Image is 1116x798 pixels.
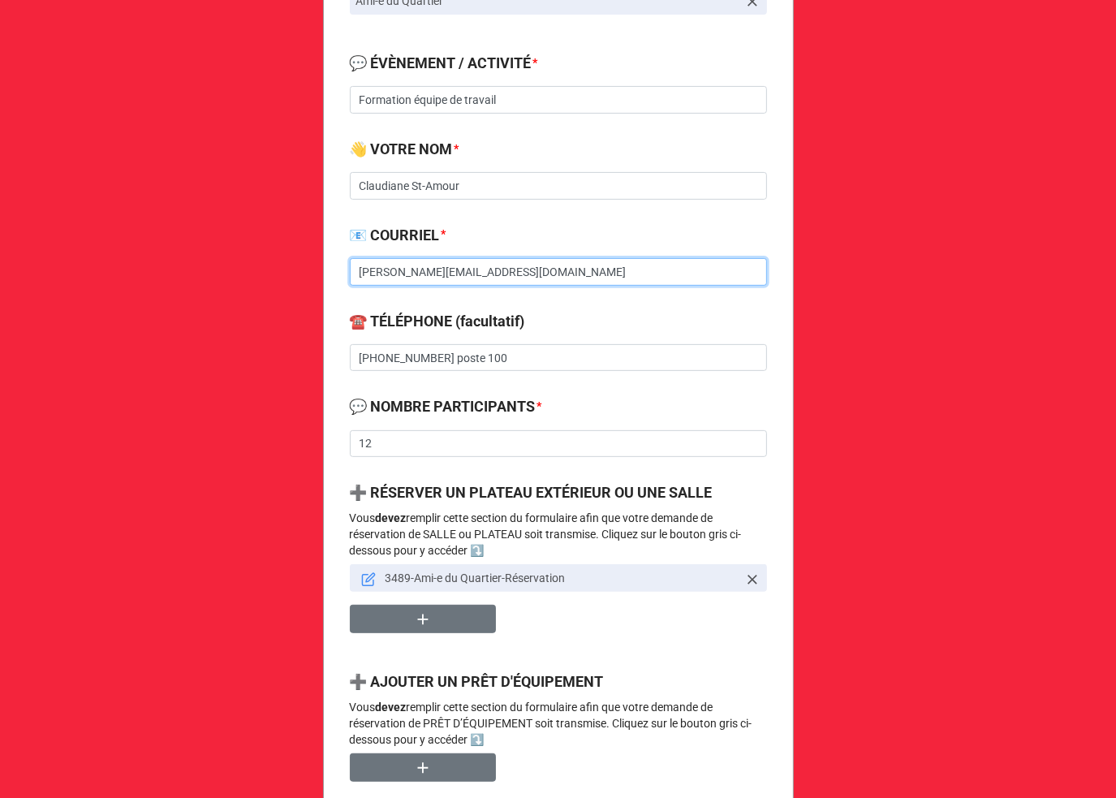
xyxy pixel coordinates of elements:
label: 💬 NOMBRE PARTICIPANTS [350,395,536,418]
strong: devez [376,511,407,524]
label: ➕ AJOUTER UN PRÊT D'ÉQUIPEMENT [350,671,604,693]
strong: devez [376,701,407,714]
label: ☎️ TÉLÉPHONE (facultatif) [350,310,525,333]
label: ➕ RÉSERVER UN PLATEAU EXTÉRIEUR OU UNE SALLE [350,481,713,504]
p: 3489-Ami-e du Quartier-Réservation [386,570,738,586]
label: 💬 ÉVÈNEMENT / ACTIVITÉ [350,52,532,75]
p: Vous remplir cette section du formulaire afin que votre demande de réservation de PRÊT D’ÉQUIPEME... [350,699,767,748]
p: Vous remplir cette section du formulaire afin que votre demande de réservation de SALLE ou PLATEA... [350,510,767,559]
label: 👋 VOTRE NOM [350,138,453,161]
label: 📧 COURRIEL [350,224,440,247]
